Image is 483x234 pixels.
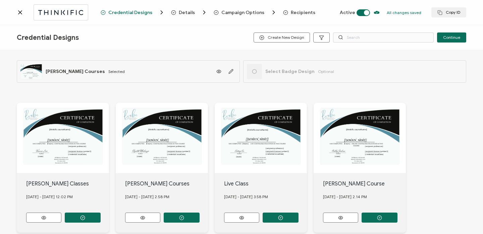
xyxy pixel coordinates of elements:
[224,180,307,188] div: Live Class
[37,8,85,17] img: thinkific.svg
[333,32,434,43] input: Search
[26,180,109,188] div: [PERSON_NAME] Classes
[179,10,195,15] span: Details
[17,33,79,42] span: Credential Designs
[283,10,315,15] span: Recipients
[108,10,152,15] span: Credential Designs
[125,180,208,188] div: [PERSON_NAME] Courses
[431,7,466,17] button: Copy ID
[443,35,460,40] span: Continue
[26,188,109,206] div: [DATE] - [DATE] 12.02 PM
[108,69,125,74] span: Selected
[46,69,105,74] span: [PERSON_NAME] Courses
[437,32,466,43] button: Continue
[221,10,264,15] span: Campaign Options
[101,9,165,16] span: Credential Designs
[340,10,355,15] span: Active
[318,69,334,74] span: Optional
[101,9,315,16] div: Breadcrumb
[171,9,208,16] span: Details
[323,188,406,206] div: [DATE] - [DATE] 2.14 PM
[259,35,304,40] span: Create New Design
[224,188,307,206] div: [DATE] - [DATE] 3.58 PM
[449,202,483,234] iframe: Chat Widget
[125,188,208,206] div: [DATE] - [DATE] 2.58 PM
[437,10,460,15] span: Copy ID
[291,10,315,15] span: Recipients
[265,69,315,74] span: Select Badge Design
[323,180,406,188] div: [PERSON_NAME] Course
[214,9,277,16] span: Campaign Options
[387,10,421,15] p: All changes saved
[254,32,310,43] button: Create New Design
